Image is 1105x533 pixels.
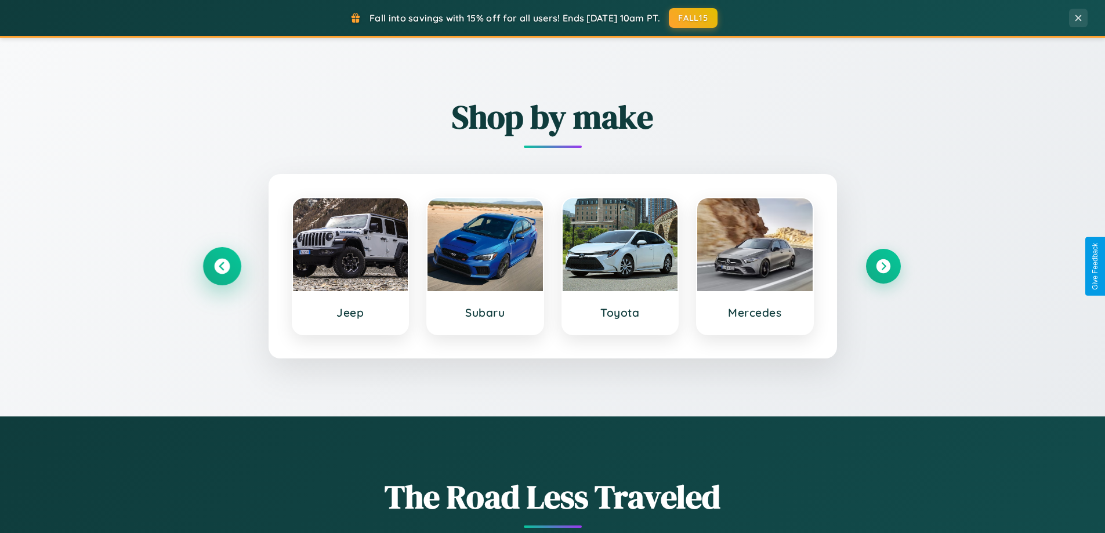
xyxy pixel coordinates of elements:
span: Fall into savings with 15% off for all users! Ends [DATE] 10am PT. [369,12,660,24]
h3: Jeep [305,306,397,320]
div: Give Feedback [1091,243,1099,290]
h1: The Road Less Traveled [205,474,901,519]
h3: Toyota [574,306,666,320]
button: FALL15 [669,8,718,28]
h3: Mercedes [709,306,801,320]
h3: Subaru [439,306,531,320]
h2: Shop by make [205,95,901,139]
